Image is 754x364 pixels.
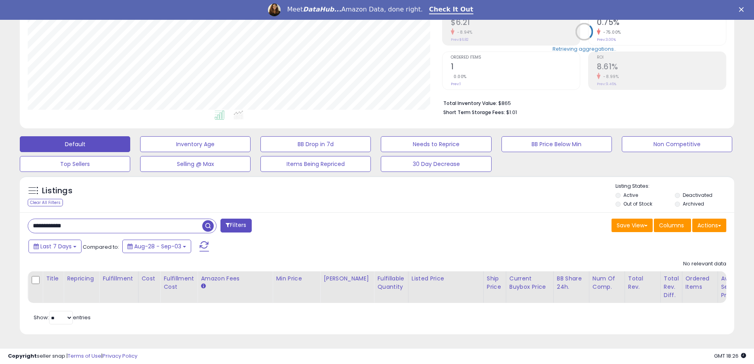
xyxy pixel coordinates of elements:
a: Check It Out [429,6,473,14]
span: Aug-28 - Sep-03 [134,242,181,250]
span: Columns [659,221,684,229]
small: Amazon Fees. [201,283,205,290]
div: Ordered Items [686,274,714,291]
strong: Copyright [8,352,37,360]
div: Fulfillment Cost [163,274,194,291]
button: 30 Day Decrease [381,156,491,172]
label: Deactivated [683,192,712,198]
span: Show: entries [34,314,91,321]
div: Min Price [276,274,317,283]
button: Last 7 Days [28,240,82,253]
button: Selling @ Max [140,156,251,172]
label: Active [623,192,638,198]
button: Top Sellers [20,156,130,172]
div: Close [739,7,747,12]
div: Fulfillable Quantity [377,274,405,291]
div: Cost [142,274,157,283]
div: Listed Price [412,274,480,283]
div: Num of Comp. [593,274,621,291]
div: Ship Price [487,274,503,291]
div: Amazon Fees [201,274,269,283]
label: Out of Stock [623,200,652,207]
i: DataHub... [303,6,341,13]
button: Items Being Repriced [260,156,371,172]
button: Default [20,136,130,152]
div: Retrieving aggregations.. [553,45,616,52]
a: Privacy Policy [103,352,137,360]
div: Clear All Filters [28,199,63,206]
div: Total Rev. [628,274,657,291]
span: Compared to: [83,243,119,251]
div: Repricing [67,274,96,283]
button: BB Drop in 7d [260,136,371,152]
h5: Listings [42,185,72,196]
p: Listing States: [615,183,734,190]
a: Terms of Use [68,352,101,360]
div: [PERSON_NAME] [323,274,370,283]
button: Filters [220,219,251,233]
button: Needs to Reprice [381,136,491,152]
div: seller snap | | [8,353,137,360]
span: 2025-09-11 18:26 GMT [714,352,746,360]
button: Inventory Age [140,136,251,152]
img: Profile image for Georgie [268,4,281,16]
div: Title [46,274,60,283]
button: Actions [692,219,726,232]
div: Total Rev. Diff. [664,274,679,299]
div: Avg Selling Price [721,274,750,299]
button: Columns [654,219,691,232]
button: Non Competitive [622,136,732,152]
div: Current Buybox Price [509,274,550,291]
div: Fulfillment [103,274,135,283]
div: BB Share 24h. [557,274,586,291]
div: Meet Amazon Data, done right. [287,6,423,13]
span: Last 7 Days [40,242,72,250]
button: BB Price Below Min [501,136,612,152]
div: No relevant data [683,260,726,268]
button: Aug-28 - Sep-03 [122,240,191,253]
label: Archived [683,200,704,207]
button: Save View [612,219,653,232]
